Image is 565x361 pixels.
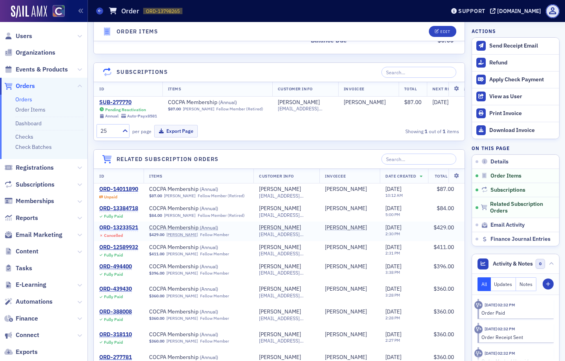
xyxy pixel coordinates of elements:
img: SailAMX [53,5,65,17]
a: ORD-12589932 [99,244,138,251]
span: $411.00 [434,244,454,251]
span: [EMAIL_ADDRESS][DOMAIN_NAME] [259,251,314,257]
span: Content [16,247,38,256]
div: Order Receipt Sent [481,334,549,341]
div: ORD-14011890 [99,186,138,193]
a: ORD-13384718 [99,205,138,212]
span: [DATE] [385,224,401,231]
div: Fellow Member (Retired) [198,193,245,198]
span: [DATE] [385,354,401,361]
a: ORD-388008 [99,308,132,315]
span: Bradley Blacketor [344,99,393,106]
a: ORD-277781 [99,354,132,361]
span: ( Annual ) [200,244,218,250]
h4: Subscriptions [117,68,168,76]
img: SailAMX [11,5,47,18]
div: Order Paid [481,309,549,316]
span: $429.00 [149,232,164,237]
a: [PERSON_NAME] [259,331,301,338]
span: ID [99,173,104,179]
span: $396.00 [149,271,164,276]
a: [PERSON_NAME] [325,244,367,251]
span: Finance Journal Entries [490,236,550,243]
a: Users [4,32,32,40]
span: Email Activity [490,222,525,229]
span: COCPA Membership [149,308,248,315]
span: [DATE] [385,263,401,270]
div: Download Invoice [489,127,555,134]
div: Showing out of items [344,128,459,135]
span: Details [490,158,508,165]
div: Activity [474,349,483,357]
div: Activity [474,325,483,334]
span: Invoicee [344,86,365,92]
a: Reports [4,214,38,222]
a: Subscriptions [4,180,55,189]
a: Content [4,247,38,256]
div: Fully Paid [104,317,123,322]
div: Pending Reactivation [105,107,146,112]
div: [PERSON_NAME] [259,354,301,361]
span: [DATE] [385,331,401,338]
span: [EMAIL_ADDRESS][DOMAIN_NAME] [259,315,314,321]
a: [PERSON_NAME] [164,213,195,218]
a: COCPA Membership (Annual) [149,354,248,361]
a: [PERSON_NAME] [166,271,198,276]
span: ID [99,86,104,92]
div: [DOMAIN_NAME] [497,7,541,15]
span: Bradley Blacketor [325,205,374,212]
strong: 1 [441,128,447,135]
span: ( Annual ) [200,354,218,360]
span: Finance [16,314,38,323]
span: [DATE] [432,99,448,106]
span: COCPA Membership [149,263,248,270]
div: SUB-277770 [99,99,157,106]
span: $360.00 [149,339,164,344]
span: Bradley Blacketor [325,286,374,293]
a: COCPA Membership (Annual) [149,286,248,293]
div: Fellow Member [200,251,229,257]
a: Exports [4,348,38,356]
a: [PERSON_NAME] [259,263,301,270]
a: Events & Products [4,65,68,74]
a: [PERSON_NAME] [325,224,367,231]
span: Orders [16,82,35,90]
span: E-Learning [16,280,46,289]
span: $360.00 [149,316,164,321]
span: $87.00 [168,106,181,112]
a: Tasks [4,264,32,273]
span: Customer Info [259,173,294,179]
span: Bradley Blacketor [325,263,374,270]
button: Updates [491,277,516,291]
span: Date Created [385,173,416,179]
a: Checks [15,133,33,140]
span: Related Subscription Orders [490,201,556,214]
span: Bradley Blacketor [325,224,374,231]
span: [EMAIL_ADDRESS][DOMAIN_NAME] [278,106,333,112]
a: [PERSON_NAME] [344,99,386,106]
a: Organizations [4,48,55,57]
a: Automations [4,297,53,306]
span: [DATE] [385,185,401,192]
span: [DATE] [385,285,401,292]
span: COCPA Membership [149,331,248,338]
a: COCPA Membership (Annual) [168,99,267,106]
span: $84.00 [149,213,162,218]
a: [PERSON_NAME] [259,308,301,315]
a: ORD-494400 [99,263,132,270]
span: Bradley Blacketor [325,308,374,315]
a: [PERSON_NAME] [325,205,367,212]
span: ( Annual ) [219,99,237,105]
h4: On this page [472,145,560,152]
a: [PERSON_NAME] [325,308,367,315]
button: View as User [472,88,559,105]
a: View Homepage [47,5,65,18]
span: Exports [16,348,38,356]
span: Total [435,173,448,179]
time: 2:30 PM [385,231,400,236]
